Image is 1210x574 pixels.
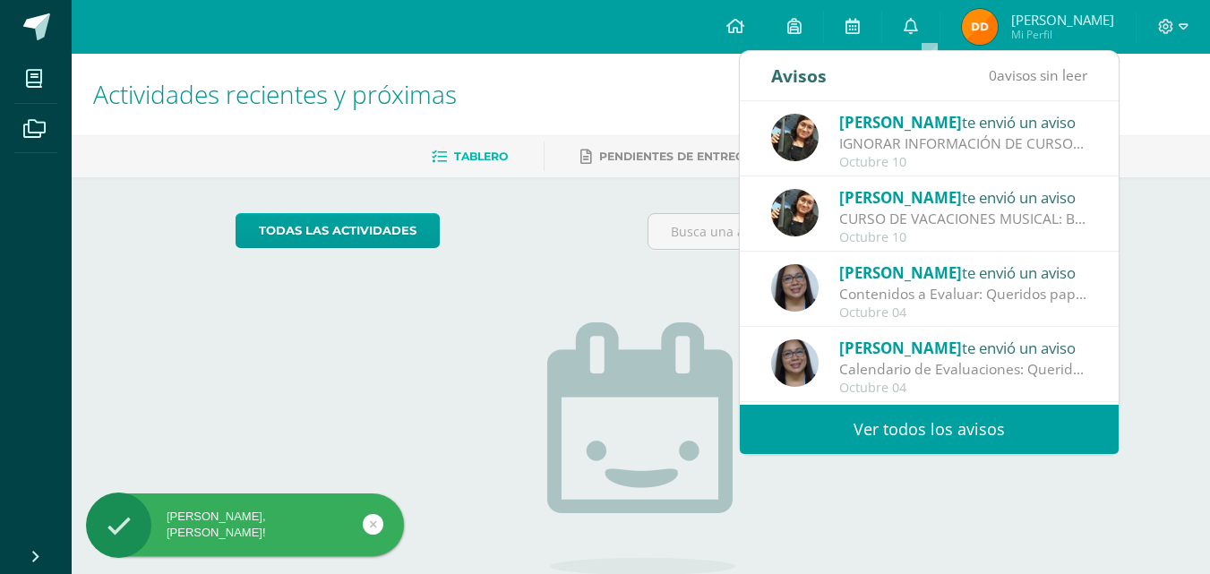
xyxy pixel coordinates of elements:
span: Pendientes de entrega [599,150,752,163]
div: Contenidos a Evaluar: Queridos papitos por este medio les comparto los contenidos que serán evalu... [839,284,1088,304]
a: todas las Actividades [236,213,440,248]
div: Octubre 04 [839,381,1088,396]
span: Actividades recientes y próximas [93,77,457,111]
img: afbb90b42ddb8510e0c4b806fbdf27cc.png [771,114,819,161]
span: [PERSON_NAME] [839,262,962,283]
div: Octubre 10 [839,155,1088,170]
div: CURSO DE VACACIONES MUSICAL: Buen dia papitos, adjunto información de cursos de vacaciones musica... [839,209,1088,229]
span: avisos sin leer [989,65,1087,85]
div: te envió un aviso [839,110,1088,133]
div: [PERSON_NAME], [PERSON_NAME]! [86,509,404,541]
div: te envió un aviso [839,185,1088,209]
a: Tablero [432,142,508,171]
div: IGNORAR INFORMACIÓN DE CURSOS DE VACACIONES MUSICALES: Buen día, favor de Ignorar la información ... [839,133,1088,154]
img: 4325423ba556662e4b930845d3a4c011.png [962,9,998,45]
span: [PERSON_NAME] [839,112,962,133]
span: Tablero [454,150,508,163]
img: afbb90b42ddb8510e0c4b806fbdf27cc.png [771,189,819,236]
div: Octubre 04 [839,305,1088,321]
input: Busca una actividad próxima aquí... [648,214,1045,249]
span: [PERSON_NAME] [1011,11,1114,29]
span: [PERSON_NAME] [839,187,962,208]
div: te envió un aviso [839,261,1088,284]
img: 90c3bb5543f2970d9a0839e1ce488333.png [771,264,819,312]
img: 90c3bb5543f2970d9a0839e1ce488333.png [771,339,819,387]
span: Mi Perfil [1011,27,1114,42]
div: Calendario de Evaluaciones: Queridos papitos y estudiantes por este medio les comparto el calenda... [839,359,1088,380]
div: Avisos [771,51,827,100]
span: 0 [989,65,997,85]
div: Octubre 10 [839,230,1088,245]
a: Ver todos los avisos [740,405,1119,454]
div: te envió un aviso [839,336,1088,359]
span: [PERSON_NAME] [839,338,962,358]
a: Pendientes de entrega [580,142,752,171]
